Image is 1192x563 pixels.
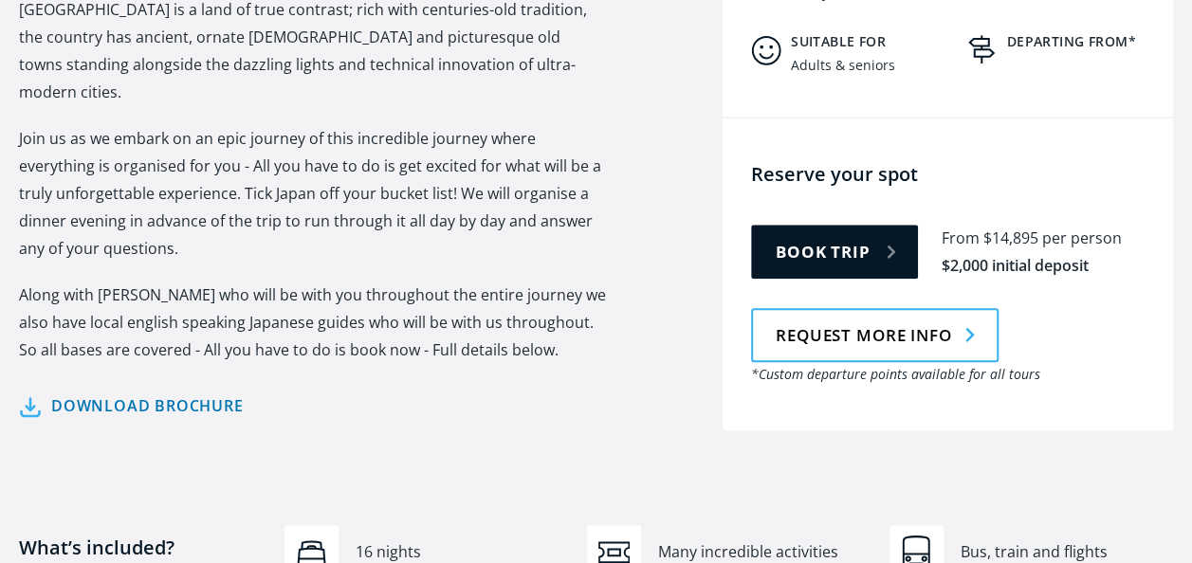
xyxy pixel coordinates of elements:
[942,255,988,277] div: $2,000
[19,125,607,263] p: Join us as we embark on an epic journey of this incredible journey where everything is organised ...
[751,161,1164,187] h4: Reserve your spot
[791,58,895,74] div: Adults & seniors
[19,281,607,364] p: Along with [PERSON_NAME] who will be with you throughout the entire journey we also have local en...
[961,542,1173,563] div: Bus, train and flights
[1042,227,1122,249] div: per person
[992,255,1089,277] div: initial deposit
[751,365,1040,383] em: *Custom departure points available for all tours
[658,542,871,563] div: Many incredible activities
[942,227,980,249] div: From
[356,542,568,563] div: 16 nights
[791,33,948,50] h5: Suitable for
[751,225,918,279] a: Book trip
[983,227,1038,249] div: $14,895
[751,308,999,362] a: Request more info
[19,392,244,420] a: Download brochure
[1007,33,1164,50] h5: Departing from*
